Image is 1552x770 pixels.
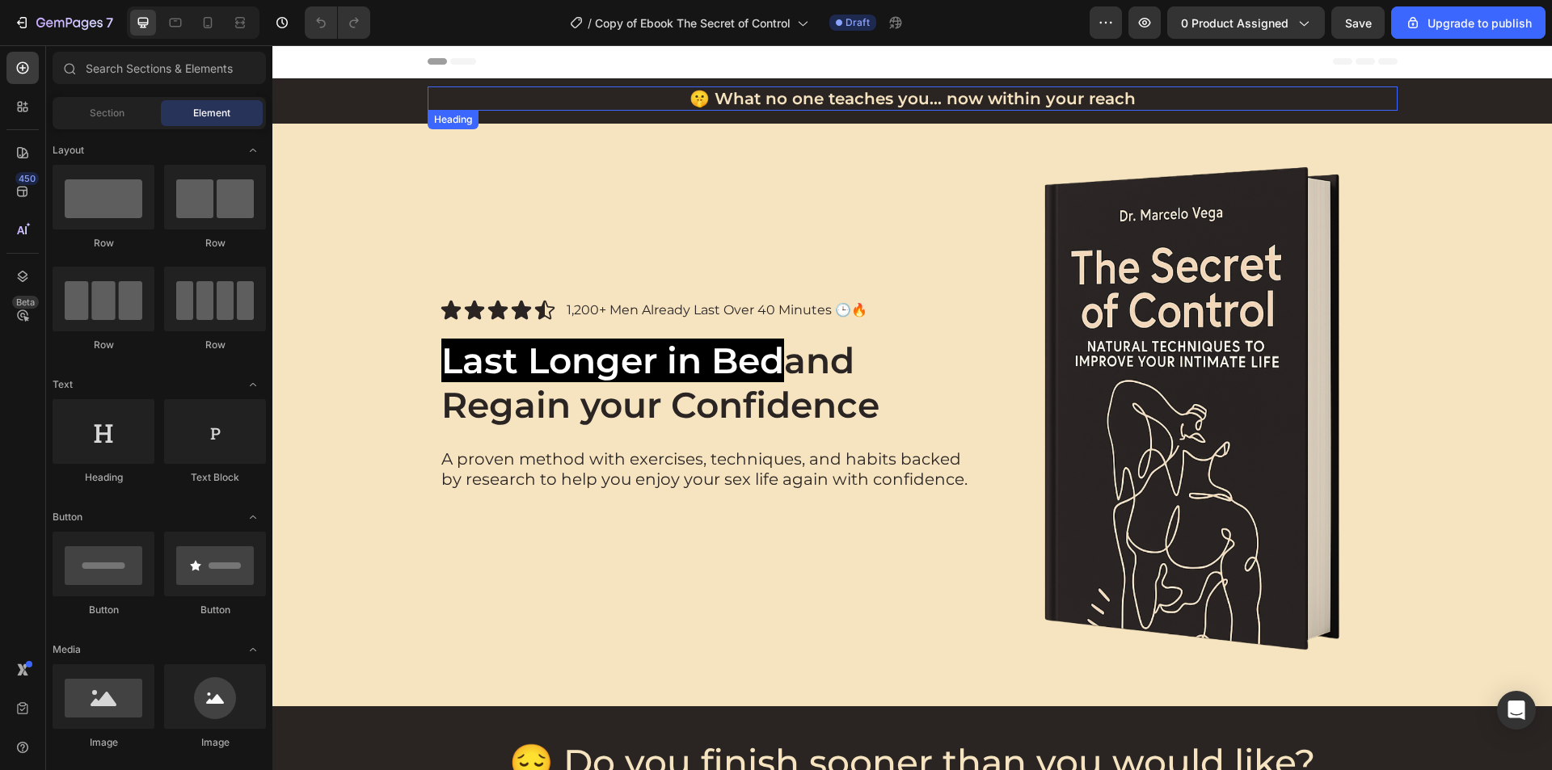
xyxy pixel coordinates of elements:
p: 7 [106,13,113,32]
span: Element [193,106,230,120]
span: Media [53,642,81,657]
div: Button [164,603,266,617]
iframe: Design area [272,45,1552,770]
span: Save [1345,16,1372,30]
div: Row [164,236,266,250]
button: Save [1331,6,1385,39]
span: Draft [846,15,870,30]
img: gempages_580709647753675272-2125b64f-100f-4f88-ac07-c3997512922d.png [724,111,1113,629]
div: Button [53,603,154,617]
div: Upgrade to publish [1405,15,1532,32]
div: 450 [15,172,39,185]
span: Layout [53,143,84,158]
span: Toggle open [240,637,266,663]
span: Toggle open [240,504,266,530]
span: / [588,15,592,32]
div: Image [164,735,266,750]
button: 7 [6,6,120,39]
div: Open Intercom Messenger [1497,691,1536,730]
div: Row [53,236,154,250]
button: Upgrade to publish [1391,6,1546,39]
div: Heading [53,470,154,485]
span: Last Longer in Bed [169,293,512,337]
span: 0 product assigned [1181,15,1288,32]
span: Button [53,510,82,524]
div: Row [53,338,154,352]
div: Text Block [164,470,266,485]
input: Search Sections & Elements [53,52,266,84]
p: 1,200+ Men Already Last Over 40 Minutes 🕒🔥 [294,257,595,273]
div: Row [164,338,266,352]
span: Copy of Ebook The Secret of Control [595,15,791,32]
span: Toggle open [240,372,266,398]
button: 0 product assigned [1167,6,1325,39]
span: and Regain your Confidence [169,293,607,381]
span: Toggle open [240,137,266,163]
p: A proven method with exercises, techniques, and habits backed by research to help you enjoy your ... [169,404,710,444]
span: Text [53,377,73,392]
div: Undo/Redo [305,6,370,39]
div: Beta [12,296,39,309]
div: Image [53,735,154,750]
span: Section [90,106,124,120]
